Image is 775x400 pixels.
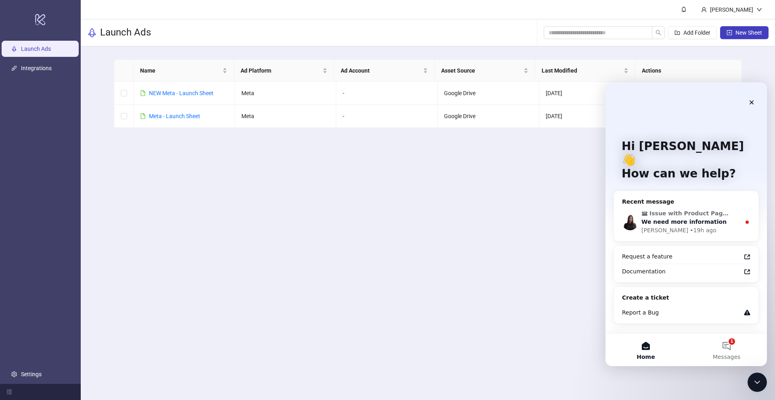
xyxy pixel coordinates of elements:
[140,113,146,119] span: file
[140,66,221,75] span: Name
[100,26,151,39] h3: Launch Ads
[341,66,421,75] span: Ad Account
[707,5,756,14] div: [PERSON_NAME]
[605,82,767,366] iframe: Intercom live chat
[539,82,641,105] td: [DATE]
[234,60,335,82] th: Ad Platform
[539,105,641,128] td: [DATE]
[668,26,717,39] button: Add Folder
[134,60,234,82] th: Name
[635,60,736,82] th: Actions
[674,30,680,35] span: folder-add
[542,66,622,75] span: Last Modified
[701,7,707,12] span: user
[438,105,539,128] td: Google Drive
[735,29,762,36] span: New Sheet
[435,60,535,82] th: Asset Source
[438,82,539,105] td: Google Drive
[235,82,336,105] td: Meta
[336,105,438,128] td: -
[334,60,435,82] th: Ad Account
[149,90,214,96] a: NEW Meta - Launch Sheet
[6,389,12,395] span: menu-fold
[656,30,661,35] span: search
[87,28,97,37] span: rocket
[727,30,732,35] span: plus-square
[756,7,762,12] span: down
[140,90,146,96] span: file
[535,60,636,82] th: Last Modified
[241,66,321,75] span: Ad Platform
[149,113,200,119] a: Meta - Launch Sheet
[21,371,42,377] a: Settings
[235,105,336,128] td: Meta
[441,66,522,75] span: Asset Source
[21,46,51,52] a: Launch Ads
[683,29,710,36] span: Add Folder
[21,65,52,71] a: Integrations
[748,373,767,392] iframe: Intercom live chat
[336,82,438,105] td: -
[720,26,769,39] button: New Sheet
[681,6,687,12] span: bell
